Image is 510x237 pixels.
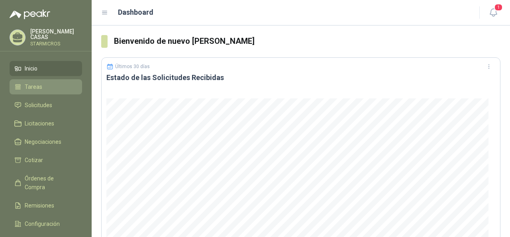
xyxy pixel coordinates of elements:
[25,156,43,165] span: Cotizar
[118,7,153,18] h1: Dashboard
[25,82,42,91] span: Tareas
[10,79,82,94] a: Tareas
[486,6,500,20] button: 1
[10,153,82,168] a: Cotizar
[10,171,82,195] a: Órdenes de Compra
[30,29,82,40] p: [PERSON_NAME] CASAS
[25,64,37,73] span: Inicio
[10,134,82,149] a: Negociaciones
[25,101,52,110] span: Solicitudes
[10,10,50,19] img: Logo peakr
[10,98,82,113] a: Solicitudes
[10,61,82,76] a: Inicio
[10,116,82,131] a: Licitaciones
[10,198,82,213] a: Remisiones
[494,4,503,11] span: 1
[30,41,82,46] p: STARMICROS
[106,73,495,82] h3: Estado de las Solicitudes Recibidas
[115,64,150,69] p: Últimos 30 días
[25,219,60,228] span: Configuración
[25,174,75,192] span: Órdenes de Compra
[10,216,82,231] a: Configuración
[25,137,61,146] span: Negociaciones
[25,119,54,128] span: Licitaciones
[114,35,501,47] h3: Bienvenido de nuevo [PERSON_NAME]
[25,201,54,210] span: Remisiones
